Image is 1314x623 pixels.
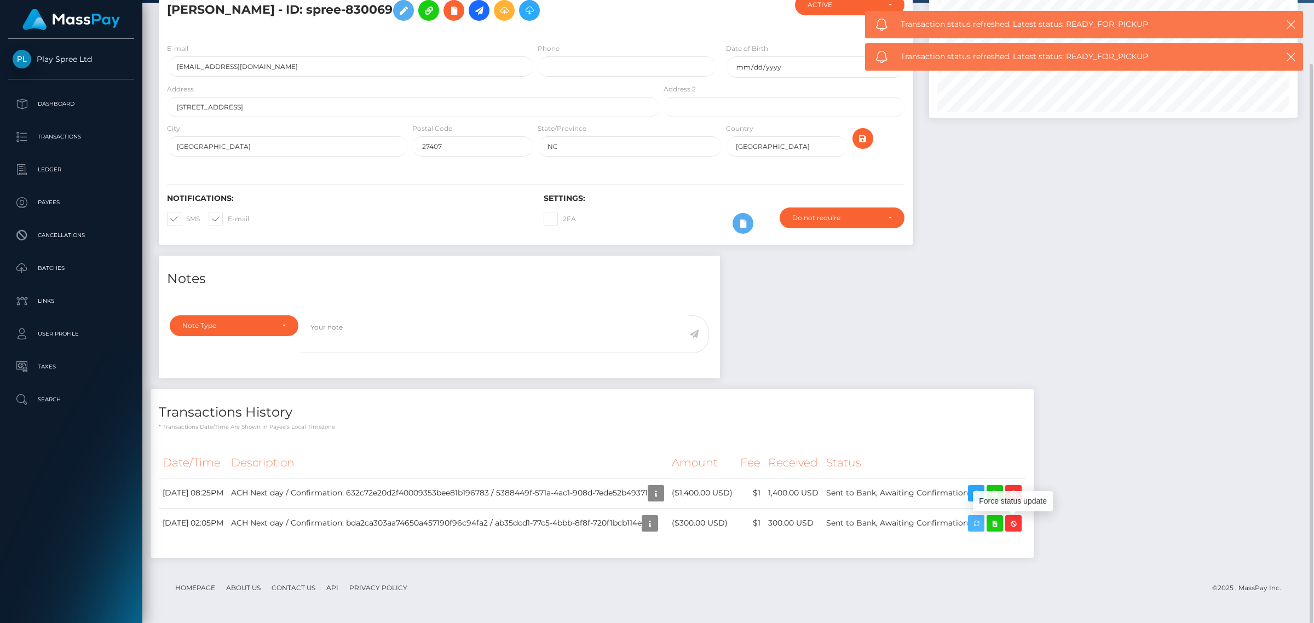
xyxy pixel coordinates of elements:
[8,287,134,315] a: Links
[167,84,194,94] label: Address
[167,194,527,203] h6: Notifications:
[8,54,134,64] span: Play Spree Ltd
[182,321,273,330] div: Note Type
[973,491,1053,511] div: Force status update
[538,124,586,134] label: State/Province
[764,448,822,478] th: Received
[8,123,134,151] a: Transactions
[13,227,130,244] p: Cancellations
[167,212,200,226] label: SMS
[822,478,1025,508] td: Sent to Bank, Awaiting Confirmation
[171,579,220,596] a: Homepage
[13,293,130,309] p: Links
[13,391,130,408] p: Search
[412,124,452,134] label: Postal Code
[159,478,227,508] td: [DATE] 08:25PM
[13,260,130,276] p: Batches
[227,508,668,538] td: ACH Next day / Confirmation: bda2ca303aa74650a457190f96c94fa2 / ab35dcd1-77c5-4bbb-8f8f-720f1bcb114e
[544,194,904,203] h6: Settings:
[167,124,180,134] label: City
[901,51,1249,62] span: Transaction status refreshed. Latest status: READY_FOR_PICKUP
[159,508,227,538] td: [DATE] 02:05PM
[8,255,134,282] a: Batches
[159,403,1025,422] h4: Transactions History
[8,320,134,348] a: User Profile
[544,212,576,226] label: 2FA
[764,478,822,508] td: 1,400.00 USD
[764,508,822,538] td: 300.00 USD
[792,214,879,222] div: Do not require
[808,1,879,9] div: ACTIVE
[736,448,764,478] th: Fee
[13,326,130,342] p: User Profile
[13,129,130,145] p: Transactions
[8,156,134,183] a: Ledger
[322,579,343,596] a: API
[668,478,736,508] td: ($1,400.00 USD)
[668,508,736,538] td: ($300.00 USD)
[822,508,1025,538] td: Sent to Bank, Awaiting Confirmation
[227,478,668,508] td: ACH Next day / Confirmation: 632c72e20d2f40009353bee81b196783 / 5388449f-571a-4ac1-908d-7ede52b49371
[664,84,696,94] label: Address 2
[13,161,130,178] p: Ledger
[13,194,130,211] p: Payees
[822,448,1025,478] th: Status
[726,44,768,54] label: Date of Birth
[780,207,904,228] button: Do not require
[538,44,560,54] label: Phone
[8,189,134,216] a: Payees
[222,579,265,596] a: About Us
[736,508,764,538] td: $1
[167,269,712,289] h4: Notes
[901,19,1249,30] span: Transaction status refreshed. Latest status: READY_FOR_PICKUP
[8,90,134,118] a: Dashboard
[159,448,227,478] th: Date/Time
[13,50,31,68] img: Play Spree Ltd
[13,96,130,112] p: Dashboard
[345,579,412,596] a: Privacy Policy
[668,448,736,478] th: Amount
[227,448,668,478] th: Description
[170,315,298,336] button: Note Type
[159,423,1025,431] p: * Transactions date/time are shown in payee's local timezone
[167,44,188,54] label: E-mail
[22,9,120,30] img: MassPay Logo
[736,478,764,508] td: $1
[267,579,320,596] a: Contact Us
[726,124,753,134] label: Country
[8,386,134,413] a: Search
[209,212,249,226] label: E-mail
[1212,582,1289,594] div: © 2025 , MassPay Inc.
[13,359,130,375] p: Taxes
[8,353,134,380] a: Taxes
[8,222,134,249] a: Cancellations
